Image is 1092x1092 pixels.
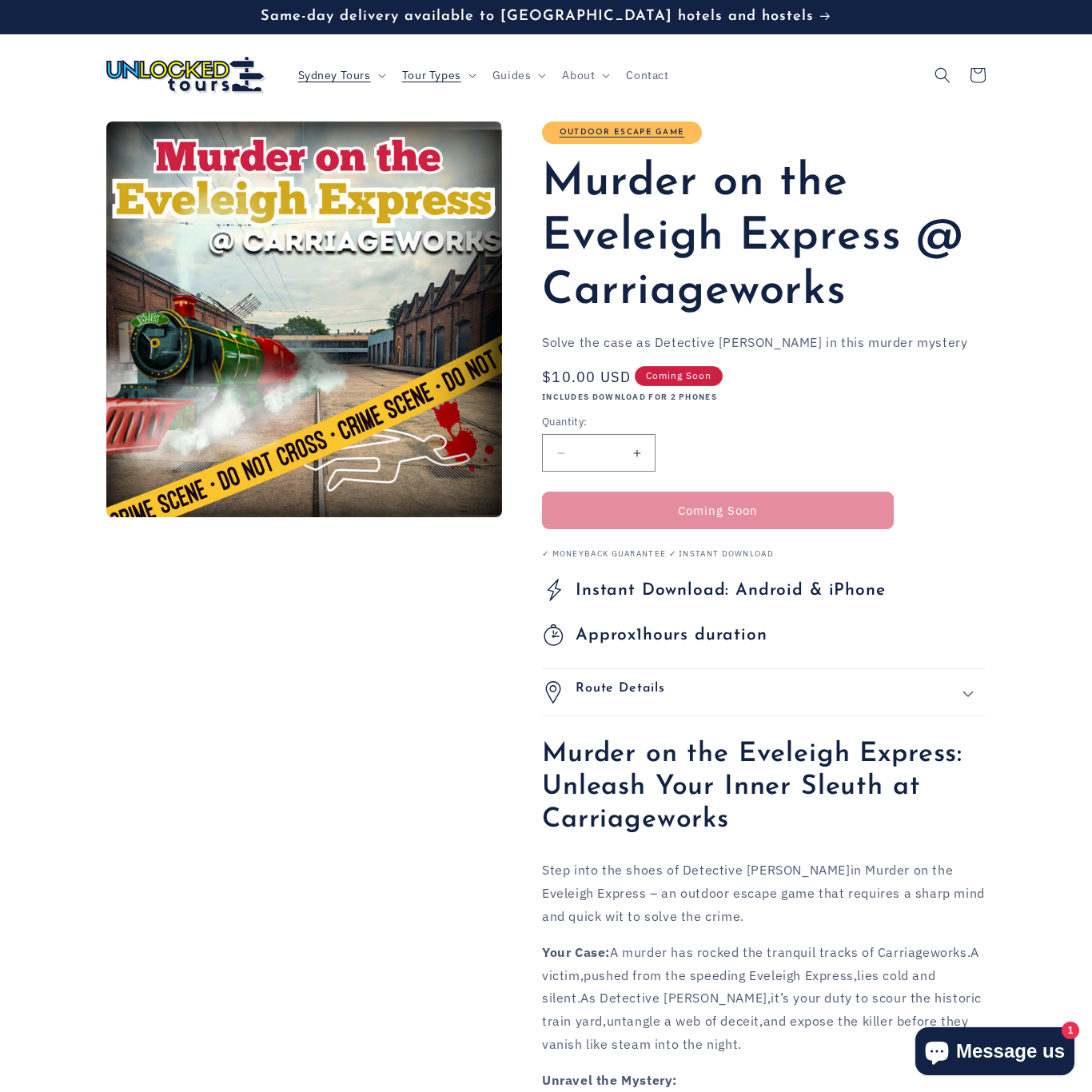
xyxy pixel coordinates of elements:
strong: Approx [576,627,636,644]
strong: Your Case: [542,944,610,960]
inbox-online-store-chat: Shopify online store chat [911,1027,1079,1079]
summary: Tour Types [393,58,483,92]
span: Guides [492,68,532,82]
span: untangle a web of deceit, [607,1013,763,1029]
p: Solve the case as Detective [PERSON_NAME] in this murder mystery [542,331,986,354]
span: As Detective [PERSON_NAME], [580,990,771,1006]
summary: Search [925,58,960,93]
span: A murder has rocked the tranquil tracks of Carriageworks. [610,944,970,960]
strong: Unravel the Mystery: [542,1072,677,1088]
button: Coming Soon [542,492,894,529]
p: ✓ Moneyback Guarantee ✓ Instant Download [542,549,986,559]
summary: Route Details [542,669,986,715]
span: in Murder on the Eveleigh Express – an outdoor escape game that requires a sharp mind and quick w... [542,862,985,924]
h2: Murder on the Eveleigh Express: Unleash Your Inner Sleuth at Carriageworks [542,739,986,836]
span: 1 [576,625,767,646]
span: Step into the shoes of Detective [PERSON_NAME] [542,862,851,878]
span: A victim, [542,944,979,983]
a: Contact [616,58,678,92]
span: Contact [626,68,668,82]
h2: Route Details [576,681,665,703]
label: Quantity: [542,414,894,430]
summary: About [552,58,616,92]
span: pushed from the speeding Eveleigh Express, [584,967,857,983]
media-gallery: Gallery Viewer [106,122,502,517]
strong: INCLUDES DOWNLOAD FOR 2 PHONES [542,392,717,402]
h1: Murder on the Eveleigh Express @ Carriageworks [542,156,986,319]
span: About [562,68,595,82]
strong: Instant Download: Android & iPhone [576,582,886,599]
a: Outdoor Escape Game [560,128,685,137]
span: Sydney Tours [298,68,371,82]
a: Unlocked Tours [101,50,273,99]
summary: Guides [483,58,553,92]
span: Same-day delivery available to [GEOGRAPHIC_DATA] hotels and hostels [261,9,814,24]
span: Tour Types [402,68,461,82]
summary: Sydney Tours [289,58,393,92]
strong: hours duration [643,627,767,644]
span: Coming Soon [635,366,723,386]
img: Unlocked Tours [106,57,266,94]
span: $10.00 USD [542,366,631,388]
